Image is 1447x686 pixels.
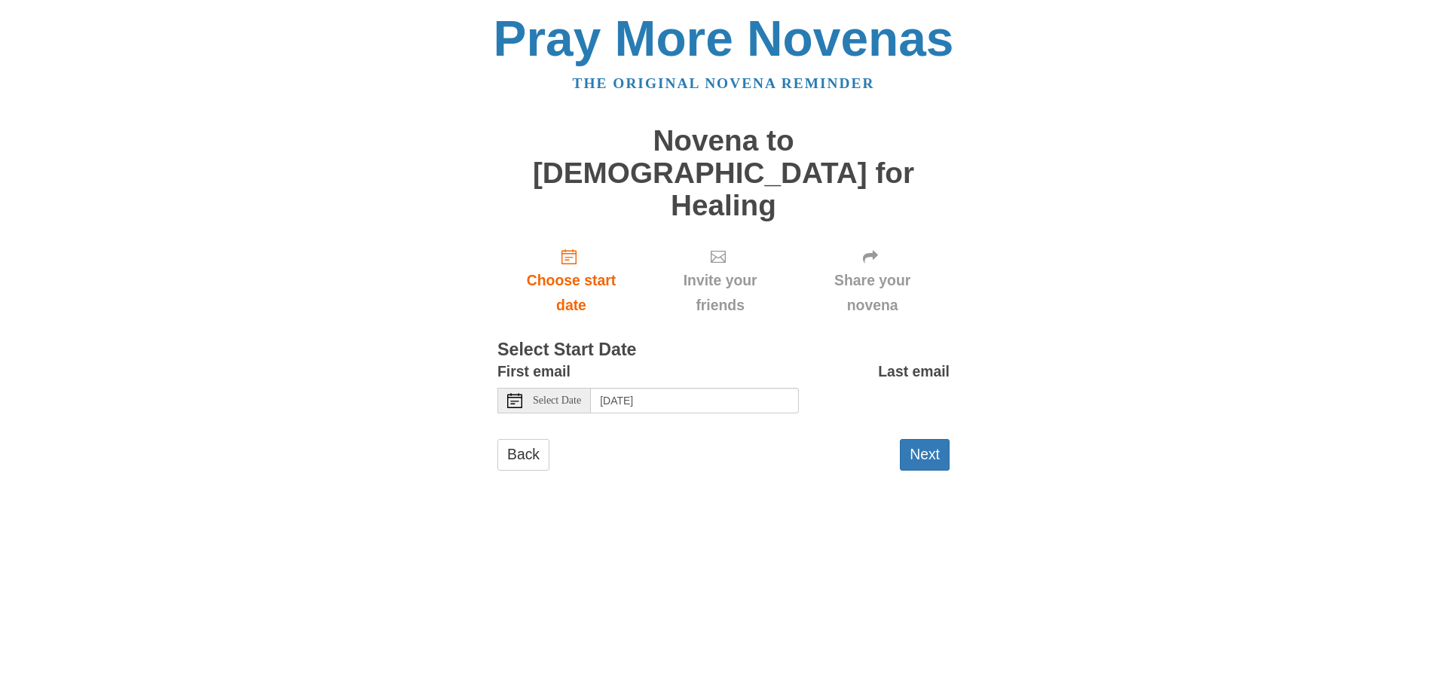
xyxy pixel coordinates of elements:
[810,268,935,318] span: Share your novena
[900,439,950,470] button: Next
[795,236,950,326] div: Click "Next" to confirm your start date first.
[494,11,954,66] a: Pray More Novenas
[533,395,581,406] span: Select Date
[878,359,950,384] label: Last email
[497,340,950,360] h3: Select Start Date
[512,268,630,318] span: Choose start date
[497,125,950,221] h1: Novena to [DEMOGRAPHIC_DATA] for Healing
[660,268,780,318] span: Invite your friends
[497,236,645,326] a: Choose start date
[497,359,571,384] label: First email
[497,439,549,470] a: Back
[645,236,795,326] div: Click "Next" to confirm your start date first.
[573,75,875,91] a: The original novena reminder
